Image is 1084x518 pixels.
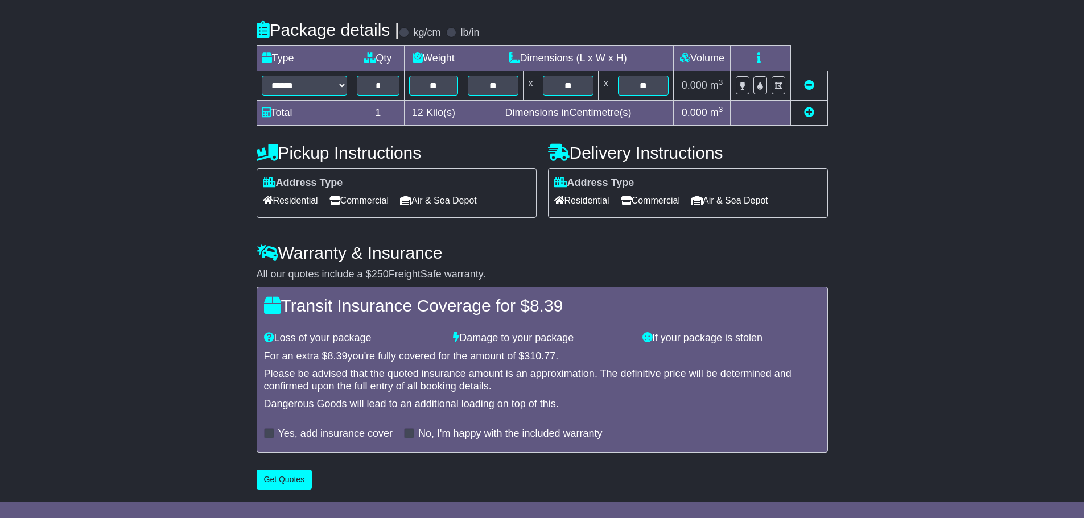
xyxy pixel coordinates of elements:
[264,296,821,315] h4: Transit Insurance Coverage for $
[257,268,828,281] div: All our quotes include a $ FreightSafe warranty.
[719,105,723,114] sup: 3
[621,192,680,209] span: Commercial
[263,192,318,209] span: Residential
[257,20,399,39] h4: Package details |
[405,100,463,125] td: Kilo(s)
[691,192,768,209] span: Air & Sea Depot
[257,45,352,71] td: Type
[674,45,731,71] td: Volume
[257,100,352,125] td: Total
[257,243,828,262] h4: Warranty & Insurance
[460,27,479,39] label: lb/in
[710,107,723,118] span: m
[530,296,563,315] span: 8.39
[637,332,826,345] div: If your package is stolen
[447,332,637,345] div: Damage to your package
[682,80,707,91] span: 0.000
[682,107,707,118] span: 0.000
[352,100,405,125] td: 1
[264,350,821,363] div: For an extra $ you're fully covered for the amount of $ .
[413,27,440,39] label: kg/cm
[418,428,603,440] label: No, I'm happy with the included warranty
[523,71,538,100] td: x
[329,192,389,209] span: Commercial
[524,350,555,362] span: 310.77
[278,428,393,440] label: Yes, add insurance cover
[804,80,814,91] a: Remove this item
[719,78,723,86] sup: 3
[400,192,477,209] span: Air & Sea Depot
[257,470,312,490] button: Get Quotes
[599,71,613,100] td: x
[263,177,343,189] label: Address Type
[554,177,634,189] label: Address Type
[710,80,723,91] span: m
[264,368,821,392] div: Please be advised that the quoted insurance amount is an approximation. The definitive price will...
[372,268,389,280] span: 250
[804,107,814,118] a: Add new item
[412,107,423,118] span: 12
[405,45,463,71] td: Weight
[548,143,828,162] h4: Delivery Instructions
[554,192,609,209] span: Residential
[257,143,537,162] h4: Pickup Instructions
[352,45,405,71] td: Qty
[258,332,448,345] div: Loss of your package
[328,350,348,362] span: 8.39
[264,398,821,411] div: Dangerous Goods will lead to an additional loading on top of this.
[463,45,674,71] td: Dimensions (L x W x H)
[463,100,674,125] td: Dimensions in Centimetre(s)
